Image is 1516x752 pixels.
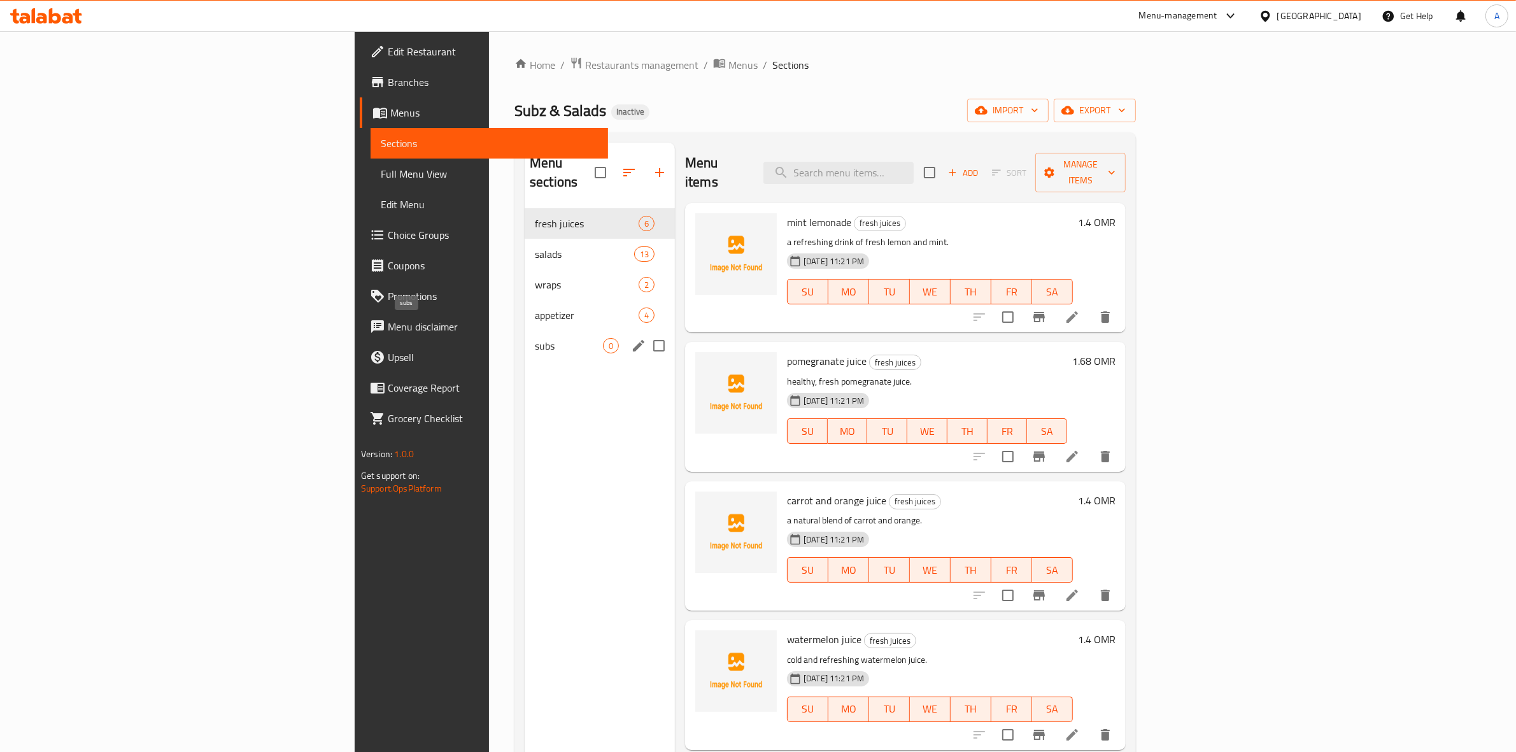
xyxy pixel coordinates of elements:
[995,582,1021,609] span: Select to update
[381,197,598,212] span: Edit Menu
[371,159,608,189] a: Full Menu View
[525,239,675,269] div: salads13
[614,157,644,188] span: Sort sections
[915,561,946,579] span: WE
[1065,449,1080,464] a: Edit menu item
[787,557,828,583] button: SU
[535,246,634,262] div: salads
[644,157,675,188] button: Add section
[388,411,598,426] span: Grocery Checklist
[388,44,598,59] span: Edit Restaurant
[787,374,1067,390] p: healthy, fresh pomegranate juice.
[1024,580,1054,611] button: Branch-specific-item
[360,281,608,311] a: Promotions
[995,304,1021,330] span: Select to update
[1035,153,1126,192] button: Manage items
[833,700,864,718] span: MO
[915,700,946,718] span: WE
[360,250,608,281] a: Coupons
[889,494,940,509] span: fresh juices
[787,418,828,444] button: SU
[910,557,951,583] button: WE
[951,557,991,583] button: TH
[869,279,910,304] button: TU
[704,57,708,73] li: /
[870,355,921,370] span: fresh juices
[1072,352,1116,370] h6: 1.68 OMR
[943,163,984,183] button: Add
[798,534,869,546] span: [DATE] 11:21 PM
[798,672,869,685] span: [DATE] 11:21 PM
[1078,492,1116,509] h6: 1.4 OMR
[943,163,984,183] span: Add item
[869,557,910,583] button: TU
[793,283,823,301] span: SU
[371,128,608,159] a: Sections
[1064,103,1126,118] span: export
[1024,302,1054,332] button: Branch-specific-item
[1024,720,1054,750] button: Branch-specific-item
[991,279,1032,304] button: FR
[1027,418,1067,444] button: SA
[956,283,986,301] span: TH
[685,153,747,192] h2: Menu items
[1024,441,1054,472] button: Branch-specific-item
[388,350,598,365] span: Upsell
[798,255,869,267] span: [DATE] 11:21 PM
[525,208,675,239] div: fresh juices6
[787,491,886,510] span: carrot and orange juice
[388,319,598,334] span: Menu disclaimer
[828,697,869,722] button: MO
[535,216,639,231] div: fresh juices
[728,57,758,73] span: Menus
[953,422,982,441] span: TH
[695,492,777,573] img: carrot and orange juice
[713,57,758,73] a: Menus
[984,163,1035,183] span: Select section first
[1090,720,1121,750] button: delete
[787,630,861,649] span: watermelon juice
[1090,441,1121,472] button: delete
[371,189,608,220] a: Edit Menu
[912,422,942,441] span: WE
[1032,279,1073,304] button: SA
[570,57,698,73] a: Restaurants management
[787,213,851,232] span: mint lemonade
[995,721,1021,748] span: Select to update
[381,166,598,181] span: Full Menu View
[828,279,869,304] button: MO
[695,630,777,712] img: watermelon juice
[947,418,988,444] button: TH
[1037,283,1068,301] span: SA
[585,57,698,73] span: Restaurants management
[361,446,392,462] span: Version:
[360,97,608,128] a: Menus
[864,633,916,648] div: fresh juices
[869,697,910,722] button: TU
[394,446,414,462] span: 1.0.0
[639,277,655,292] div: items
[525,300,675,330] div: appetizer4
[874,561,905,579] span: TU
[695,213,777,295] img: mint lemonade
[793,561,823,579] span: SU
[956,700,986,718] span: TH
[833,283,864,301] span: MO
[874,283,905,301] span: TU
[967,99,1049,122] button: import
[535,308,639,323] span: appetizer
[995,443,1021,470] span: Select to update
[388,380,598,395] span: Coverage Report
[361,480,442,497] a: Support.OpsPlatform
[535,338,603,353] span: subs
[854,216,906,231] div: fresh juices
[867,418,907,444] button: TU
[793,422,823,441] span: SU
[951,279,991,304] button: TH
[587,159,614,186] span: Select all sections
[535,277,639,292] span: wraps
[763,57,767,73] li: /
[910,279,951,304] button: WE
[635,248,654,260] span: 13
